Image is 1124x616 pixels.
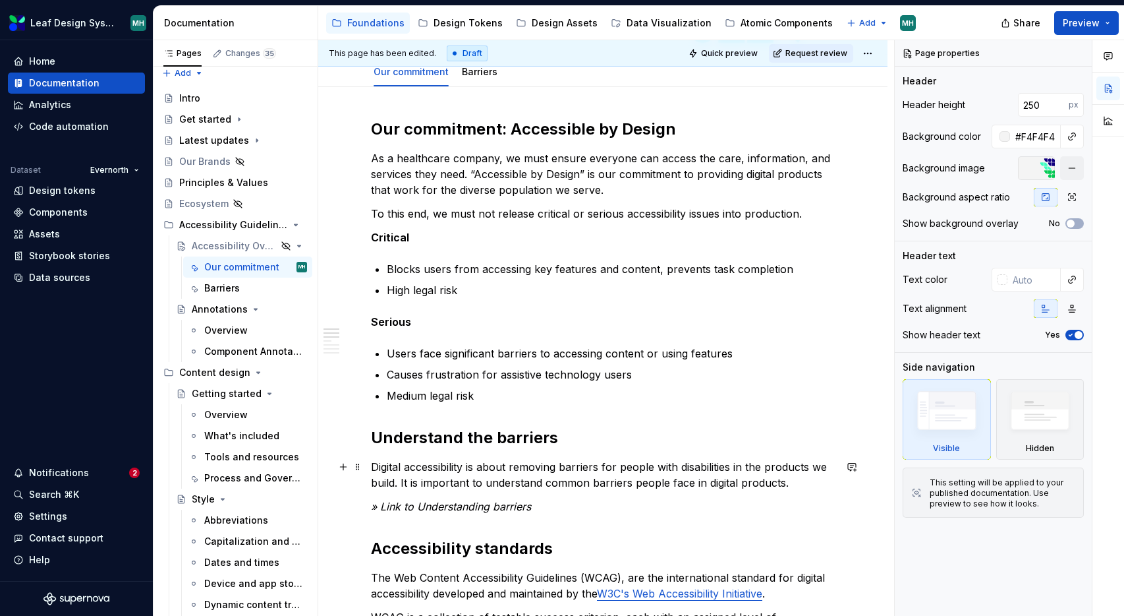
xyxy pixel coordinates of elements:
div: Tools and resources [204,450,299,464]
a: Components [8,202,145,223]
div: Background aspect ratio [903,191,1010,204]
span: 2 [129,468,140,478]
div: Settings [29,510,67,523]
div: Background color [903,130,981,143]
div: Our Brands [179,155,231,168]
div: What's included [204,429,279,443]
div: Storybook stories [29,249,110,262]
div: Foundations [347,16,405,30]
button: Leaf Design SystemMH [3,9,150,37]
div: Hidden [1026,443,1054,454]
div: MH [132,18,144,28]
a: Data sources [8,267,145,288]
button: Quick preview [685,44,764,63]
div: Documentation [29,77,99,90]
div: Ecosystem [179,197,229,210]
button: Notifications2 [8,462,145,483]
span: Add [175,68,191,78]
div: Dates and times [204,556,279,569]
div: Get started [179,113,231,126]
a: Capitalization and casing [183,531,312,552]
p: Digital accessibility is about removing barriers for people with disabilities in the products we ... [371,459,835,491]
a: Molecular Patterns [841,13,955,34]
a: Our Brands [158,151,312,172]
a: Abbreviations [183,510,312,531]
a: Assets [8,224,145,245]
div: Style [192,493,215,506]
p: As a healthcare company, we must ensure everyone can access the care, information, and services t... [371,150,835,198]
p: To this end, we must not release critical or serious accessibility issues into production. [371,206,835,222]
em: » Link to Understanding barriers [371,500,531,513]
a: W3C's Web Accessibility Initiative [597,587,762,600]
a: Device and app store language [183,573,312,594]
a: Get started [158,109,312,130]
div: Text color [903,273,947,286]
button: Contact support [8,528,145,549]
a: Settings [8,506,145,527]
div: Background image [903,162,985,175]
div: Draft [447,46,488,61]
div: Content design [158,362,312,383]
div: Data Visualization [627,16,712,30]
div: Our commitment [204,261,279,274]
div: Notifications [29,466,89,479]
button: Request review [769,44,853,63]
button: Evernorth [84,161,145,179]
div: Data sources [29,271,90,284]
div: Home [29,55,55,68]
a: Ecosystem [158,193,312,214]
div: Dynamic content treatment [204,598,304,611]
a: Atomic Components [719,13,838,34]
div: Atomic Components [741,16,833,30]
div: Header [903,75,936,88]
div: Side navigation [903,361,975,374]
div: Accessibility Guidelines [158,214,312,235]
div: Accessibility Overview [192,239,277,253]
button: Preview [1054,11,1119,35]
div: Pages [163,48,202,59]
p: Causes frustration for assistive technology users [387,367,835,383]
div: Contact support [29,532,103,545]
a: Dates and times [183,552,312,573]
a: Style [171,489,312,510]
div: MH [298,261,305,274]
label: Yes [1045,330,1060,340]
p: Medium legal risk [387,388,835,404]
a: Design Tokens [412,13,508,34]
a: Our commitmentMH [183,257,312,278]
button: Help [8,549,145,570]
button: Share [994,11,1049,35]
span: Quick preview [701,48,758,59]
a: Accessibility Overview [171,235,312,257]
p: The Web Content Accessibility Guidelines (WCAG), are the international standard for digital acces... [371,570,835,601]
div: Getting started [192,387,262,400]
a: Overview [183,320,312,341]
div: Design tokens [29,184,96,197]
div: Help [29,553,50,567]
div: Overview [204,408,248,421]
a: Component Annotations [183,341,312,362]
div: Documentation [164,16,312,30]
p: High legal risk [387,282,835,298]
label: No [1049,218,1060,229]
a: Our commitment [374,66,449,77]
div: Overview [204,324,248,337]
span: This page has been edited. [329,48,436,59]
p: Blocks users from accessing key features and content, prevents task completion [387,261,835,277]
a: Data Visualization [605,13,717,34]
div: Intro [179,92,200,105]
div: Show header text [903,328,980,342]
a: Process and Governance [183,468,312,489]
a: What's included [183,425,312,447]
div: Our commitment [368,57,454,85]
div: This setting will be applied to your published documentation. Use preview to see how it looks. [930,477,1075,509]
span: Preview [1063,16,1100,30]
a: Intro [158,88,312,109]
span: Request review [785,48,847,59]
div: Leaf Design System [30,16,115,30]
a: Barriers [183,278,312,299]
a: Analytics [8,94,145,115]
a: Barriers [462,66,497,77]
a: Documentation [8,73,145,94]
div: Annotations [192,303,248,316]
